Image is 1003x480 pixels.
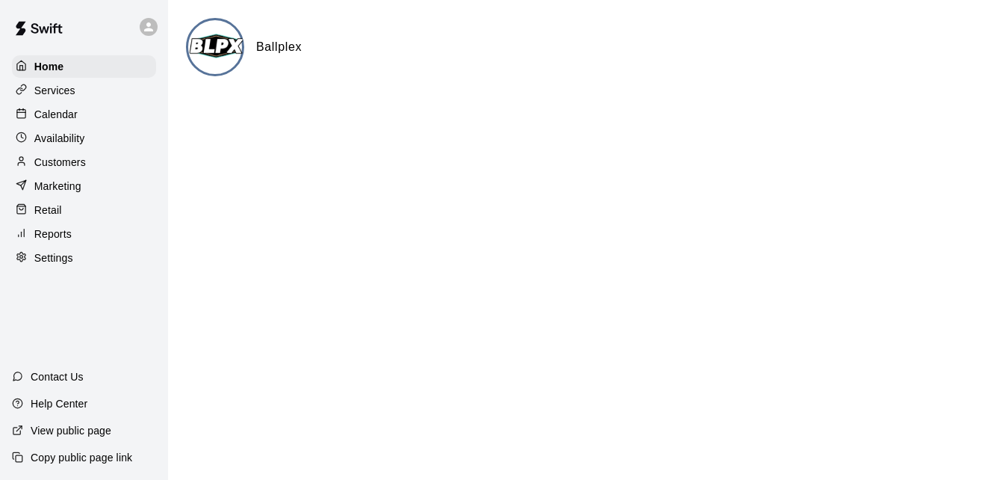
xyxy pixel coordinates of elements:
a: Availability [12,127,156,150]
a: Services [12,79,156,102]
p: Calendar [34,107,78,122]
p: Settings [34,250,73,265]
a: Calendar [12,103,156,126]
a: Home [12,55,156,78]
p: Retail [34,203,62,218]
a: Settings [12,247,156,269]
a: Reports [12,223,156,245]
h6: Ballplex [256,37,302,57]
p: Home [34,59,64,74]
p: Reports [34,227,72,241]
a: Retail [12,199,156,221]
img: Ballplex logo [188,20,244,76]
p: View public page [31,423,111,438]
a: Customers [12,151,156,173]
p: Marketing [34,179,81,194]
p: Services [34,83,75,98]
p: Contact Us [31,369,84,384]
p: Copy public page link [31,450,132,465]
p: Customers [34,155,86,170]
p: Help Center [31,396,87,411]
a: Marketing [12,175,156,197]
p: Availability [34,131,85,146]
